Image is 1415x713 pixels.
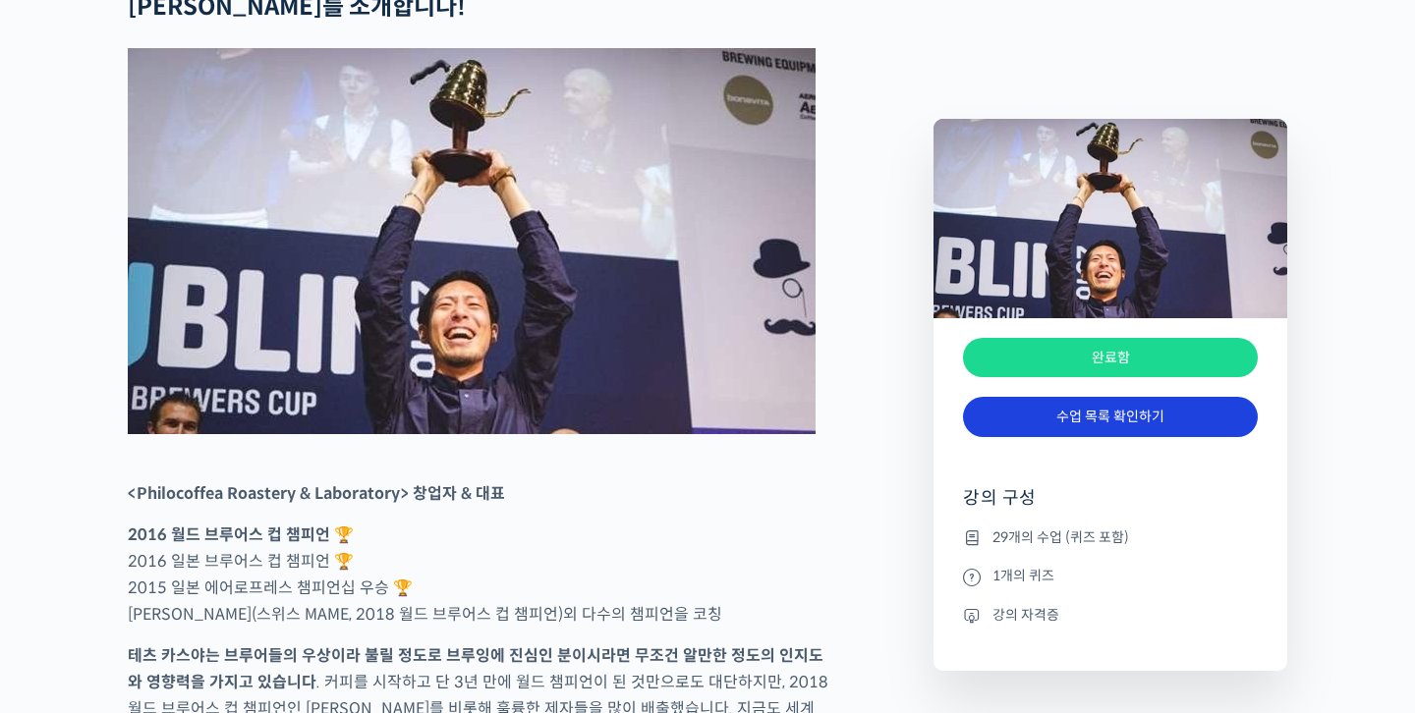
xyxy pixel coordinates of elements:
li: 강의 자격증 [963,603,1258,627]
li: 29개의 수업 (퀴즈 포함) [963,525,1258,549]
a: 홈 [6,550,130,599]
strong: <Philocoffea Roastery & Laboratory> 창업자 & 대표 [128,483,505,504]
span: 대화 [180,580,203,596]
a: 대화 [130,550,254,599]
li: 1개의 퀴즈 [963,565,1258,588]
a: 수업 목록 확인하기 [963,397,1258,437]
strong: 2016 월드 브루어스 컵 챔피언 🏆 [128,524,354,545]
span: 설정 [304,579,327,595]
p: 2016 일본 브루어스 컵 챔피언 🏆 2015 일본 에어로프레스 챔피언십 우승 🏆 [PERSON_NAME](스위스 MAME, 2018 월드 브루어스 컵 챔피언)외 다수의 챔피... [128,521,829,628]
strong: 테츠 카스야는 브루어들의 우상이라 불릴 정도로 브루잉에 진심인 분이시라면 무조건 알만한 정도의 인지도와 영향력을 가지고 있습니다 [128,645,823,692]
span: 홈 [62,579,74,595]
a: 설정 [254,550,377,599]
h4: 강의 구성 [963,486,1258,525]
div: 완료함 [963,338,1258,378]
